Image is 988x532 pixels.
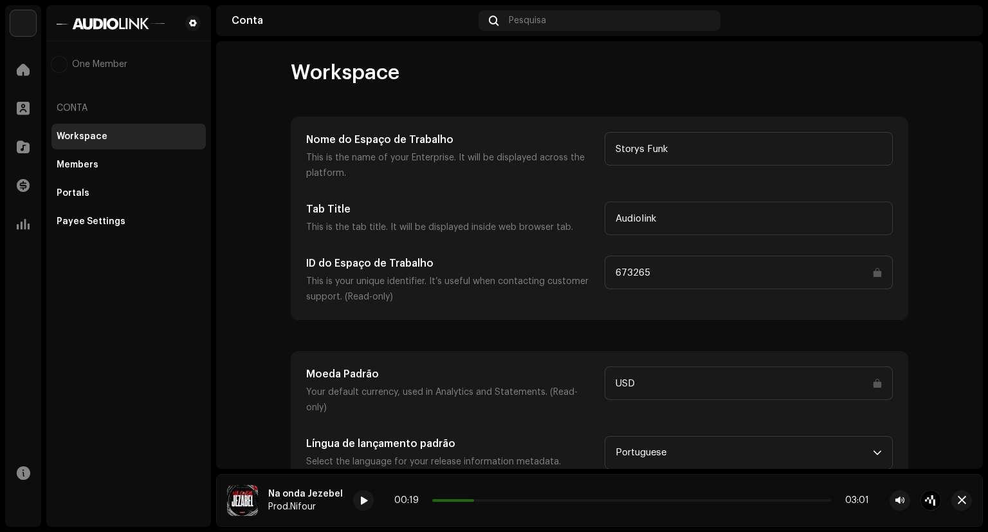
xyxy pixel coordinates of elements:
[57,188,89,198] div: Portals
[836,495,869,506] div: 03:01
[268,489,343,499] div: Na onda Jezebel
[57,131,107,142] div: Workspace
[873,437,882,469] div: dropdown trigger
[51,180,206,206] re-m-nav-item: Portals
[616,437,873,469] span: Portuguese
[509,15,546,26] span: Pesquisa
[605,366,893,400] input: Digite algo...
[394,495,427,506] div: 00:19
[227,485,258,516] img: a95bed26-b437-48fe-a36c-6375b861895a
[306,256,594,271] h5: ID do Espaço de Trabalho
[51,152,206,178] re-m-nav-item: Members
[51,93,206,124] re-a-nav-header: Conta
[51,209,206,234] re-m-nav-item: Payee Settings
[306,202,594,217] h5: Tab Title
[306,274,594,305] p: This is your unique identifier. It’s useful when contacting customer support. (Read-only)
[947,10,967,31] img: 11aef6a3-b1e4-4186-99c5-02f07049ed44
[306,132,594,147] h5: Nome do Espaço de Trabalho
[291,60,399,86] span: Workspace
[57,160,98,170] div: Members
[72,59,127,70] span: One Member
[605,132,893,166] input: Digite algo...
[306,366,594,382] h5: Moeda Padrão
[10,10,36,36] img: 730b9dfe-18b5-4111-b483-f30b0c182d82
[306,385,594,415] p: Your default currency, used in Analytics and Statements. (Read-only)
[306,454,594,470] p: Select the language for your release information metadata.
[306,220,594,235] p: This is the tab title. It will be displayed inside web browser tab.
[51,124,206,149] re-m-nav-item: Workspace
[57,216,125,227] div: Payee Settings
[232,15,473,26] div: Conta
[306,436,594,451] h5: Língua de lançamento padrão
[57,15,165,31] img: 1601779f-85bc-4fc7-87b8-abcd1ae7544a
[51,57,67,72] img: 11aef6a3-b1e4-4186-99c5-02f07049ed44
[306,150,594,181] p: This is the name of your Enterprise. It will be displayed across the platform.
[605,202,893,235] input: Digite algo...
[605,256,893,289] input: Digite algo...
[268,502,343,512] div: Prod.Nifour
